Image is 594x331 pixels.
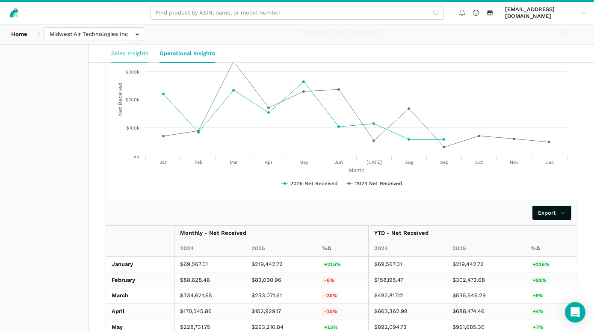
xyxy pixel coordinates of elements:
span: -30% [322,292,339,299]
a: Export [532,206,571,220]
span: +7% [531,324,545,331]
text: Sep [440,160,449,165]
span: +91% [531,277,548,284]
td: $535,545.29 [447,288,525,304]
tspan: Net Received [117,83,123,116]
td: $334,621.65 [174,288,246,304]
td: $69,567.01 [368,257,447,272]
td: $233,071.61 [246,288,316,304]
td: $219,442.72 [447,257,525,272]
tspan: 2024 Net Received [355,180,402,186]
text: May [299,160,308,165]
text: $300k [125,69,139,75]
div: Open Intercom Messenger [565,302,585,322]
td: February [106,272,174,288]
td: $302,473.68 [447,272,525,288]
span: Export [538,209,566,217]
text: Nov [510,160,519,165]
text: Aug [405,160,414,165]
td: January [106,257,174,272]
text: $100k [126,125,139,131]
a: Home [6,27,33,41]
a: Sales Insights [106,44,154,62]
span: -6% [322,277,336,284]
span: -10% [322,308,339,315]
text: Mar [230,160,238,165]
td: $83,030.96 [246,272,316,288]
td: $152,929.17 [246,304,316,319]
td: $158,195.47 [368,272,447,288]
a: Operational Insights [154,44,221,62]
td: March [106,288,174,304]
span: +15% [322,324,340,331]
th: 2024/2025 YTD - Net Received % Change [525,241,577,256]
td: $688,474.46 [447,304,525,319]
strong: Monthly - Net Received [180,230,246,236]
text: $0 [133,154,139,159]
span: [EMAIL_ADDRESS][DOMAIN_NAME] [505,6,579,20]
text: Apr [265,160,273,165]
td: $88,628.46 [174,272,246,288]
th: 2025 YTD - Net Received [447,241,525,256]
input: Midwest Air Technologies Inc [44,27,144,41]
text: $200k [125,97,139,103]
span: +9% [531,292,545,299]
th: 2024 Monthly - Net Received [174,241,246,256]
td: $663,362.98 [368,304,447,319]
text: Feb [195,160,203,165]
input: Find product by ASIN, name, or model number [150,6,444,20]
a: [EMAIL_ADDRESS][DOMAIN_NAME] [502,5,589,21]
td: $170,545.86 [174,304,246,319]
tspan: 2025 Net Received [290,180,338,186]
span: +215% [531,261,551,268]
text: Jun [334,160,343,165]
tspan: Month [349,167,364,173]
th: 2024/2025 Monthly - Net Received % Change [316,241,368,256]
text: Oct [475,160,483,165]
td: April [106,304,174,319]
span: +4% [531,308,545,315]
td: $219,442.72 [246,257,316,272]
strong: YTD - Net Received [374,230,429,236]
text: Jan [160,160,168,165]
th: 2025 Monthly - Net Received [246,241,316,256]
text: Dec [545,160,554,165]
text: [DATE] [366,160,382,165]
td: $69,567.01 [174,257,246,272]
td: $492,817.12 [368,288,447,304]
span: +215% [322,261,343,268]
th: 2024 YTD - Net Received [368,241,447,256]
